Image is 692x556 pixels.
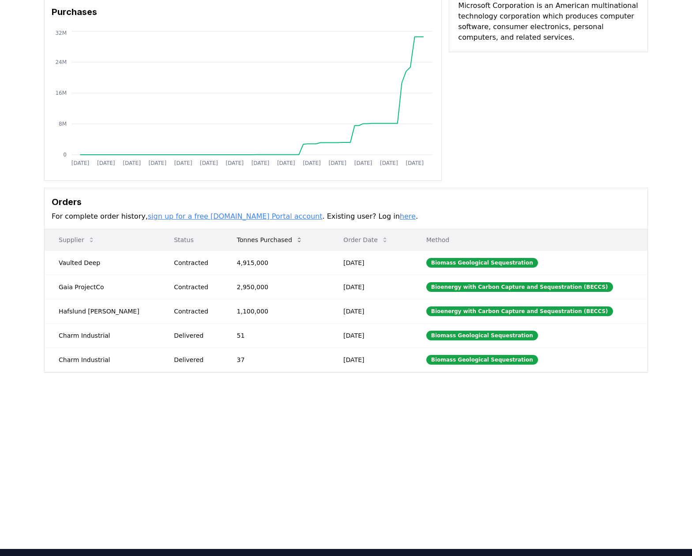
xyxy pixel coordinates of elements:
div: Contracted [174,283,215,291]
tspan: [DATE] [406,160,424,166]
tspan: 16M [55,90,67,96]
tspan: [DATE] [123,160,141,166]
div: Contracted [174,307,215,316]
h3: Purchases [52,5,434,19]
td: 4,915,000 [223,250,330,275]
div: Bioenergy with Carbon Capture and Sequestration (BECCS) [426,306,613,316]
td: 37 [223,347,330,372]
tspan: 24M [55,59,67,65]
td: [DATE] [329,347,412,372]
td: Charm Industrial [45,347,160,372]
td: [DATE] [329,323,412,347]
div: Biomass Geological Sequestration [426,258,538,268]
tspan: 32M [55,30,67,36]
td: 1,100,000 [223,299,330,323]
td: 51 [223,323,330,347]
td: [DATE] [329,275,412,299]
p: Microsoft Corporation is an American multinational technology corporation which produces computer... [458,0,639,43]
p: Status [167,235,215,244]
td: Gaia ProjectCo [45,275,160,299]
button: Order Date [336,231,395,249]
button: Supplier [52,231,102,249]
td: Hafslund [PERSON_NAME] [45,299,160,323]
tspan: [DATE] [226,160,244,166]
div: Delivered [174,331,215,340]
div: Biomass Geological Sequestration [426,355,538,365]
tspan: [DATE] [303,160,321,166]
div: Contracted [174,258,215,267]
p: Method [419,235,640,244]
a: here [400,212,416,220]
td: [DATE] [329,250,412,275]
tspan: [DATE] [149,160,167,166]
tspan: [DATE] [328,160,346,166]
a: sign up for a free [DOMAIN_NAME] Portal account [148,212,323,220]
tspan: [DATE] [277,160,295,166]
tspan: [DATE] [200,160,218,166]
tspan: [DATE] [97,160,115,166]
button: Tonnes Purchased [230,231,310,249]
td: 2,950,000 [223,275,330,299]
td: Vaulted Deep [45,250,160,275]
tspan: 0 [63,152,67,158]
td: [DATE] [329,299,412,323]
tspan: [DATE] [174,160,192,166]
div: Delivered [174,355,215,364]
tspan: 8M [59,121,67,127]
tspan: [DATE] [354,160,372,166]
div: Biomass Geological Sequestration [426,331,538,340]
tspan: [DATE] [252,160,270,166]
h3: Orders [52,195,640,209]
tspan: [DATE] [380,160,398,166]
td: Charm Industrial [45,323,160,347]
tspan: [DATE] [71,160,90,166]
div: Bioenergy with Carbon Capture and Sequestration (BECCS) [426,282,613,292]
p: For complete order history, . Existing user? Log in . [52,211,640,222]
